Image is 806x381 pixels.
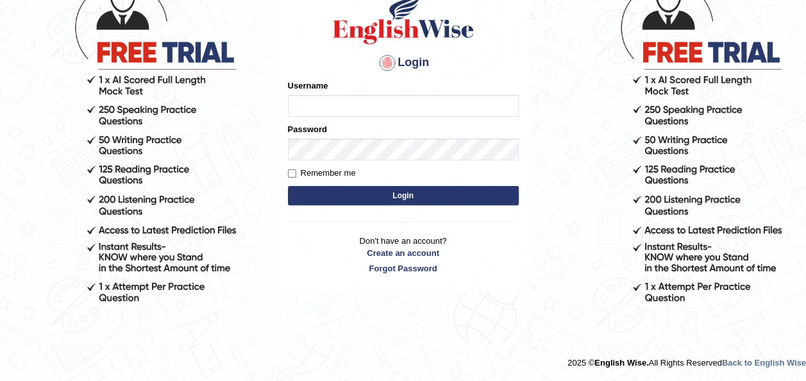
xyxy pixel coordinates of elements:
[288,167,356,180] label: Remember me
[288,247,519,259] a: Create an account
[288,169,296,178] input: Remember me
[288,80,328,92] label: Username
[288,123,327,135] label: Password
[594,358,648,368] strong: English Wise.
[288,186,519,205] button: Login
[722,358,806,368] a: Back to English Wise
[567,350,806,369] div: 2025 © All Rights Reserved
[288,53,519,73] h4: Login
[288,235,519,275] p: Don't have an account?
[288,262,519,275] a: Forgot Password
